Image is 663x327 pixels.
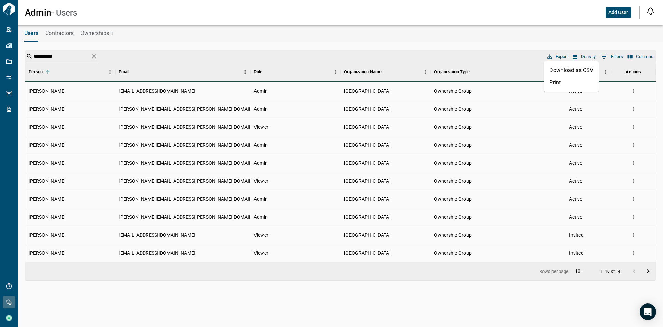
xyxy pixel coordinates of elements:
[24,30,38,37] span: Users
[29,142,66,148] span: [PERSON_NAME]
[45,30,74,37] span: Contractors
[119,231,195,238] span: [EMAIL_ADDRESS][DOMAIN_NAME]
[434,62,470,82] div: Organization Type
[25,7,51,18] span: Admin
[566,62,611,82] div: Activity
[569,249,584,256] span: Invited
[43,67,52,77] button: Sort
[626,62,641,82] div: Actions
[119,142,269,148] span: [PERSON_NAME][EMAIL_ADDRESS][PERSON_NAME][DOMAIN_NAME]
[628,158,638,168] button: more
[569,231,584,238] span: Invited
[254,178,268,184] span: Viewer
[434,249,472,256] span: Ownership Group
[29,178,66,184] span: [PERSON_NAME]
[434,124,472,130] span: Ownership Group
[25,62,115,82] div: Person
[569,178,582,184] span: Active
[640,303,656,320] div: Open Intercom Messenger
[254,214,268,220] span: Admin
[434,214,472,220] span: Ownership Group
[26,51,99,63] div: Search
[29,106,66,112] span: [PERSON_NAME]
[544,61,599,92] ul: Export
[29,124,66,130] span: [PERSON_NAME]
[344,249,391,256] span: [GEOGRAPHIC_DATA]
[628,212,638,222] button: more
[105,67,115,77] button: Menu
[17,25,663,42] div: base tabs
[29,196,66,202] span: [PERSON_NAME]
[119,124,269,130] span: [PERSON_NAME][EMAIL_ADDRESS][PERSON_NAME][DOMAIN_NAME]
[119,249,195,256] span: [EMAIL_ADDRESS][DOMAIN_NAME]
[29,249,66,256] span: [PERSON_NAME]
[434,88,472,94] span: Ownership Group
[600,67,611,77] button: Menu
[29,231,66,238] span: [PERSON_NAME]
[571,52,597,61] button: Density
[434,196,472,202] span: Ownership Group
[89,51,99,62] button: Clear
[51,8,77,18] span: - Users
[344,160,391,166] span: [GEOGRAPHIC_DATA]
[628,140,638,150] button: more
[344,178,391,184] span: [GEOGRAPHIC_DATA]
[340,62,431,82] div: Organization Name
[119,196,269,202] span: [PERSON_NAME][EMAIL_ADDRESS][PERSON_NAME][DOMAIN_NAME]
[599,51,625,62] button: Show filters
[344,88,391,94] span: [GEOGRAPHIC_DATA]
[434,142,472,148] span: Ownership Group
[544,64,599,76] li: Download as CSV
[431,62,566,82] div: Organization Type
[628,86,638,96] button: more
[119,178,269,184] span: [PERSON_NAME][EMAIL_ADDRESS][PERSON_NAME][DOMAIN_NAME]
[344,231,391,238] span: [GEOGRAPHIC_DATA]
[254,142,268,148] span: Admin
[29,214,66,220] span: [PERSON_NAME]
[344,106,391,112] span: [GEOGRAPHIC_DATA]
[544,76,599,89] li: Print
[628,248,638,258] button: more
[641,264,655,278] button: Go to next page
[344,214,391,220] span: [GEOGRAPHIC_DATA]
[119,160,269,166] span: [PERSON_NAME][EMAIL_ADDRESS][PERSON_NAME][DOMAIN_NAME]
[129,67,139,77] button: Sort
[606,7,631,18] button: Add User
[628,230,638,240] button: more
[420,67,431,77] button: Menu
[254,160,268,166] span: Admin
[628,104,638,114] button: more
[600,269,621,274] p: 1–10 of 14
[628,194,638,204] button: more
[434,106,472,112] span: Ownership Group
[344,142,391,148] span: [GEOGRAPHIC_DATA]
[344,196,391,202] span: [GEOGRAPHIC_DATA]
[254,88,268,94] span: Admin
[119,106,269,112] span: [PERSON_NAME][EMAIL_ADDRESS][PERSON_NAME][DOMAIN_NAME]
[470,67,479,77] button: Sort
[80,30,114,37] span: Ownerships +
[262,67,272,77] button: Sort
[29,62,43,82] div: Person
[250,62,340,82] div: Role
[29,160,66,166] span: [PERSON_NAME]
[434,160,472,166] span: Ownership Group
[119,88,195,94] span: [EMAIL_ADDRESS][DOMAIN_NAME]
[569,160,582,166] span: Active
[608,9,628,16] span: Add User
[119,214,269,220] span: [PERSON_NAME][EMAIL_ADDRESS][PERSON_NAME][DOMAIN_NAME]
[569,142,582,148] span: Active
[344,124,391,130] span: [GEOGRAPHIC_DATA]
[330,67,340,77] button: Menu
[119,62,129,82] div: Email
[254,231,268,238] span: Viewer
[254,196,268,202] span: Admin
[569,106,582,112] span: Active
[240,67,250,77] button: Menu
[254,62,262,82] div: Role
[628,122,638,132] button: more
[645,6,656,17] button: Open notification feed
[539,269,569,274] p: Rows per page:
[611,62,656,82] div: Actions
[628,176,638,186] button: more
